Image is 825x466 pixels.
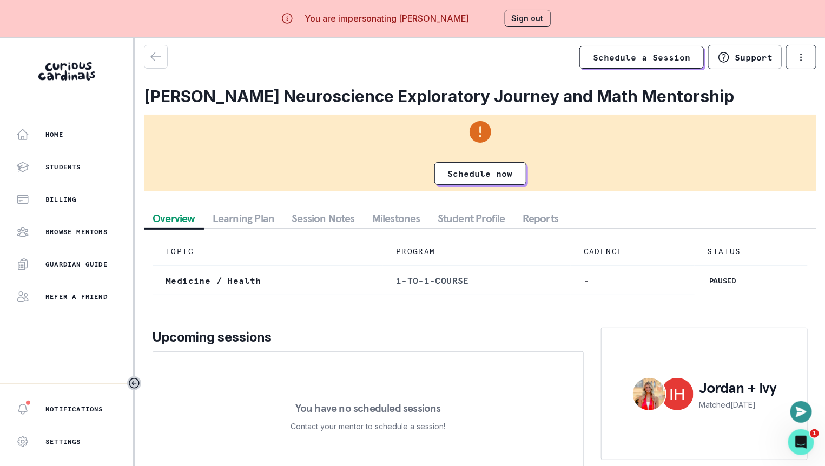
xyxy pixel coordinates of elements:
span: 1 [810,429,819,438]
a: Schedule now [434,162,526,185]
p: Refer a friend [45,292,108,301]
td: 1-to-1-course [383,266,571,295]
p: Support [735,52,773,63]
p: Contact your mentor to schedule a session! [291,420,445,433]
p: Browse Mentors [45,228,108,236]
p: Home [45,130,63,139]
button: options [786,45,816,69]
img: Jordan McKinney [633,378,665,410]
button: Learning Plan [204,209,283,228]
button: Overview [144,209,204,228]
p: You are impersonating [PERSON_NAME] [305,12,469,25]
td: TOPIC [153,237,383,266]
iframe: Intercom live chat [788,429,814,455]
td: PROGRAM [383,237,571,266]
button: Support [708,45,782,69]
button: Sign out [505,10,551,27]
button: Student Profile [429,209,514,228]
p: Settings [45,437,81,446]
img: Curious Cardinals Logo [38,62,95,81]
button: Open or close messaging widget [790,401,812,423]
p: Upcoming sessions [153,328,584,347]
button: Milestones [364,209,429,228]
p: Matched [DATE] [699,399,777,410]
button: Toggle sidebar [127,376,141,390]
td: Medicine / Health [153,266,383,295]
a: Schedule a Session [579,46,704,69]
p: Jordan + Ivy [699,377,777,399]
p: Billing [45,195,76,204]
p: Notifications [45,405,103,414]
h2: [PERSON_NAME] Neuroscience Exploratory Journey and Math Mentorship [144,86,816,106]
button: Reports [514,209,567,228]
td: CADENCE [571,237,695,266]
p: Guardian Guide [45,260,108,269]
p: Students [45,163,81,171]
span: paused [708,276,739,287]
td: STATUS [695,237,808,266]
p: You have no scheduled sessions [295,403,441,414]
img: Ivy Hardenbergh [661,378,694,410]
td: - [571,266,695,295]
button: Session Notes [283,209,364,228]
